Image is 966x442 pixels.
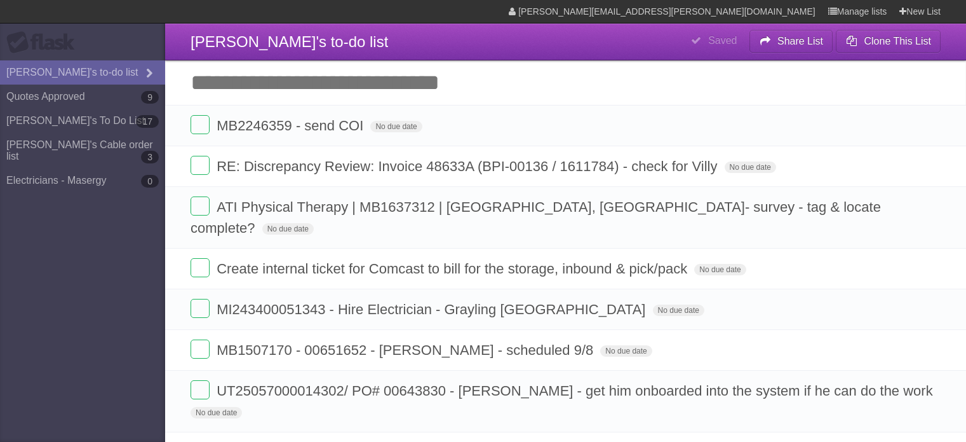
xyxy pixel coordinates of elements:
b: 0 [141,175,159,188]
span: MB2246359 - send COI [217,118,366,134]
span: ATI Physical Therapy | MB1637312 | [GEOGRAPHIC_DATA], [GEOGRAPHIC_DATA]- survey - tag & locate co... [191,199,881,236]
b: Clone This List [864,36,931,46]
label: Done [191,115,210,134]
label: Done [191,258,210,277]
span: RE: Discrepancy Review: Invoice 48633A (BPI-00136 / 1611784) - check for Villy [217,158,720,174]
span: MI243400051343 - Hire Electrician - Grayling [GEOGRAPHIC_DATA] [217,301,648,317]
span: No due date [191,407,242,418]
div: Flask [6,31,83,54]
b: 9 [141,91,159,104]
span: No due date [694,264,746,275]
button: Share List [749,30,833,53]
span: MB1507170 - 00651652 - [PERSON_NAME] - scheduled 9/8 [217,342,596,358]
b: 17 [136,115,159,128]
span: UT25057000014302/ PO# 00643830 - [PERSON_NAME] - get him onboarded into the system if he can do t... [217,383,936,399]
b: Share List [777,36,823,46]
span: [PERSON_NAME]'s to-do list [191,33,388,50]
span: No due date [725,162,776,173]
label: Done [191,380,210,399]
span: No due date [370,121,422,132]
label: Done [191,156,210,175]
b: 3 [141,151,159,163]
b: Saved [708,35,737,46]
span: Create internal ticket for Comcast to bill for the storage, inbound & pick/pack [217,261,690,277]
label: Done [191,340,210,359]
span: No due date [262,223,314,235]
span: No due date [653,305,704,316]
label: Done [191,197,210,216]
button: Clone This List [836,30,941,53]
label: Done [191,299,210,318]
span: No due date [600,345,652,357]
